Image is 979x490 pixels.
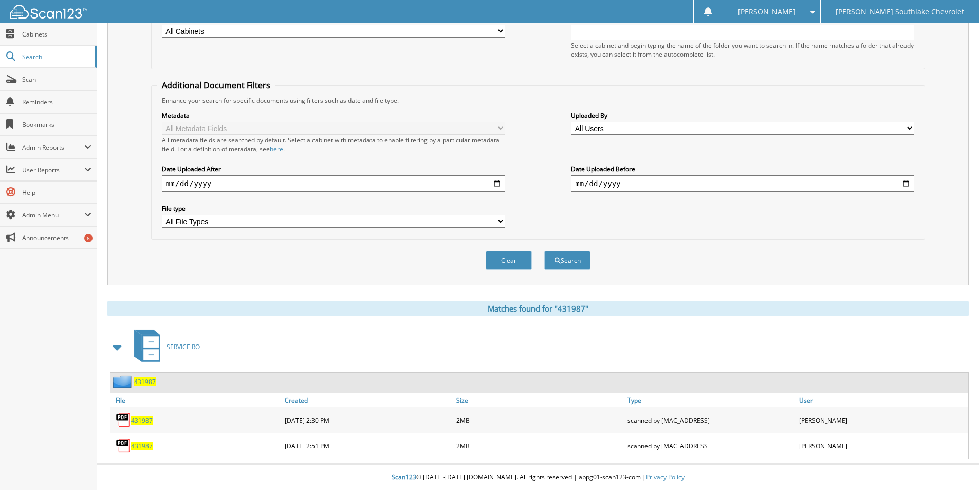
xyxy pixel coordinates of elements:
[625,410,797,430] div: scanned by [MAC_ADDRESS]
[571,111,914,120] label: Uploaded By
[797,393,968,407] a: User
[282,435,454,456] div: [DATE] 2:51 PM
[928,441,979,490] iframe: Chat Widget
[282,393,454,407] a: Created
[22,166,84,174] span: User Reports
[116,412,131,428] img: PDF.png
[134,377,156,386] a: 431987
[162,175,505,192] input: start
[162,204,505,213] label: File type
[454,393,625,407] a: Size
[797,435,968,456] div: [PERSON_NAME]
[131,442,153,450] a: 431987
[110,393,282,407] a: File
[22,52,90,61] span: Search
[10,5,87,19] img: scan123-logo-white.svg
[571,175,914,192] input: end
[22,233,91,242] span: Announcements
[738,9,796,15] span: [PERSON_NAME]
[84,234,93,242] div: 6
[836,9,964,15] span: [PERSON_NAME] Southlake Chevrolet
[22,75,91,84] span: Scan
[113,375,134,388] img: folder2.png
[282,410,454,430] div: [DATE] 2:30 PM
[625,393,797,407] a: Type
[162,136,505,153] div: All metadata fields are searched by default. Select a cabinet with metadata to enable filtering b...
[116,438,131,453] img: PDF.png
[571,165,914,173] label: Date Uploaded Before
[22,98,91,106] span: Reminders
[625,435,797,456] div: scanned by [MAC_ADDRESS]
[167,342,200,351] span: SERVICE RO
[270,144,283,153] a: here
[131,416,153,425] a: 431987
[22,211,84,220] span: Admin Menu
[646,473,685,481] a: Privacy Policy
[97,465,979,490] div: © [DATE]-[DATE] [DOMAIN_NAME]. All rights reserved | appg01-scan123-com |
[157,80,275,91] legend: Additional Document Filters
[22,188,91,197] span: Help
[454,410,625,430] div: 2MB
[107,301,969,316] div: Matches found for "431987"
[162,165,505,173] label: Date Uploaded After
[22,30,91,39] span: Cabinets
[128,326,200,367] a: SERVICE RO
[157,96,919,105] div: Enhance your search for specific documents using filters such as date and file type.
[162,111,505,120] label: Metadata
[22,120,91,129] span: Bookmarks
[22,143,84,152] span: Admin Reports
[544,251,590,270] button: Search
[454,435,625,456] div: 2MB
[797,410,968,430] div: [PERSON_NAME]
[571,41,914,59] div: Select a cabinet and begin typing the name of the folder you want to search in. If the name match...
[392,473,416,481] span: Scan123
[486,251,532,270] button: Clear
